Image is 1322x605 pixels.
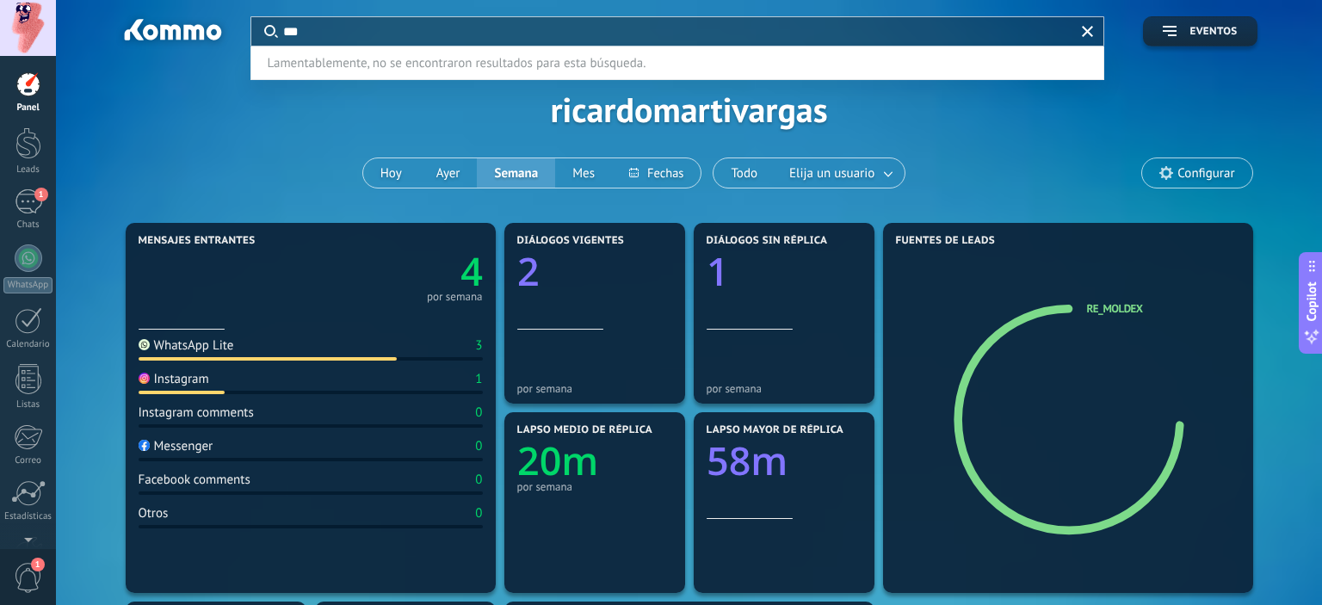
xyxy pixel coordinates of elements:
[267,46,1029,79] div: Lamentablemente, no se encontraron resultados para esta búsqueda.
[1303,281,1320,321] span: Copilot
[3,339,53,350] div: Calendario
[3,399,53,411] div: Listas
[34,188,48,201] span: 1
[31,558,45,571] span: 1
[3,164,53,176] div: Leads
[3,455,53,466] div: Correo
[1143,16,1257,46] button: Eventos
[3,277,53,293] div: WhatsApp
[3,102,53,114] div: Panel
[3,511,53,522] div: Estadísticas
[1189,26,1237,38] span: Eventos
[3,219,53,231] div: Chats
